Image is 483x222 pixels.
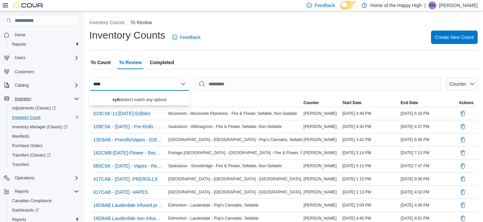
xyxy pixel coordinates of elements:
[399,175,458,183] div: [DATE] 9:56 PM
[12,42,26,47] span: Reports
[459,149,467,157] button: Delete
[459,175,467,183] button: Delete
[7,113,82,122] button: Inventory Count
[12,187,79,195] span: Reports
[93,215,163,222] span: 16D9AB Lauderdale non infused prerolls
[12,105,56,111] span: Adjustments (Classic)
[167,149,302,157] div: Portage [GEOGRAPHIC_DATA] - [GEOGRAPHIC_DATA] - Fire & Flower, Sellable, Non-Sellable
[93,163,163,169] span: 080CSK - [DATE] - Vapes - Recount
[1,81,82,90] button: Catalog
[9,132,79,140] span: Manifests
[304,163,337,169] span: [PERSON_NAME]
[302,99,341,107] button: Counter
[439,1,478,9] p: [PERSON_NAME]
[304,189,337,195] span: [PERSON_NAME]
[9,151,53,159] a: Transfers (Classic)
[7,103,82,113] a: Adjustments (Classic)
[459,100,474,105] span: Actions
[459,136,467,144] button: Delete
[449,81,466,87] span: Counter
[9,151,79,159] span: Transfers (Classic)
[12,187,32,195] button: Reports
[91,108,153,119] button: 033CSK-11/[DATE]-Edibles
[150,56,174,69] span: Completed
[399,188,458,196] div: [DATE] 4:02 PM
[341,162,399,170] div: [DATE] 6:13 PM
[92,97,187,102] p: doesn't match any options
[12,208,39,213] span: Dashboards
[167,175,302,183] div: [GEOGRAPHIC_DATA] - [GEOGRAPHIC_DATA] - [GEOGRAPHIC_DATA], Sellable
[15,69,34,75] span: Customers
[399,123,458,131] div: [DATE] 4:37 PM
[304,216,337,221] span: [PERSON_NAME]
[435,34,474,41] span: Create New Count
[1,66,82,76] button: Customers
[304,124,337,129] span: [PERSON_NAME]
[9,206,42,214] a: Dashboards
[12,95,34,103] button: Inventory
[7,122,82,132] a: Inventory Manager (Classic)
[9,197,54,205] a: Canadian Compliance
[9,123,70,131] a: Inventory Manager (Classic)
[12,54,28,62] button: Users
[119,56,142,69] span: To Review
[12,67,79,76] span: Customers
[459,188,467,196] button: Delete
[167,99,302,107] button: Locations
[7,40,82,49] button: Reports
[341,136,399,144] div: [DATE] 3:42 PM
[93,176,158,182] span: 417CAB - [DATE] -PREROLLS
[12,81,31,89] button: Catalog
[459,162,467,170] button: Delete
[459,123,467,131] button: Delete
[341,99,399,107] button: Start Date
[430,1,435,9] span: KH
[399,109,458,118] div: [DATE] 6:16 PM
[91,200,166,210] button: 16D9AB Lauderdale infused prerolls
[7,196,82,206] button: Canadian Compliance
[9,104,59,112] a: Adjustments (Classic)
[399,136,458,144] div: [DATE] 6:45 PM
[167,109,302,118] div: Moosomin - Moosomin Pipestone - Fire & Flower, Sellable, Non-Sellable
[341,123,399,131] div: [DATE] 4:30 PM
[167,188,302,196] div: [GEOGRAPHIC_DATA] - [GEOGRAPHIC_DATA] - [GEOGRAPHIC_DATA], Sellable
[9,142,45,150] a: Purchase Orders
[167,136,302,144] div: [GEOGRAPHIC_DATA] - [GEOGRAPHIC_DATA] - Pop's Cannabis, Sellable, Non-Sellable
[459,109,467,118] button: Delete
[9,161,79,169] span: Transfers
[9,40,79,48] span: Reports
[180,34,201,41] span: Feedback
[93,149,163,156] span: 162CMB-[DATE]-Flower - Recount - Recount
[15,83,29,88] span: Catalog
[93,189,148,195] span: 417CAB - [DATE] -VAPES
[9,206,79,214] span: Dashboards
[9,114,43,122] a: Inventory Count
[341,175,399,183] div: [DATE] 1:15 PM
[91,161,166,171] button: 080CSK - [DATE] - Vapes - Recount
[304,111,337,116] span: [PERSON_NAME]
[91,122,166,132] button: 109CSK - [DATE] - Pre-Rolls - Recount - Recount
[1,173,82,183] button: Operations
[91,56,111,69] span: To Count
[370,1,422,9] p: Home of the Happy High
[9,40,29,48] a: Reports
[12,198,52,204] span: Canadian Compliance
[12,115,41,120] span: Inventory Count
[195,77,441,91] input: This is a search bar. After typing your query, hit enter to filter the results lower in the page.
[7,206,82,215] a: Dashboards
[399,99,458,107] button: End Date
[7,132,82,141] button: Manifests
[12,81,79,89] span: Catalog
[340,1,358,10] input: Dark Mode
[446,77,478,91] button: Counter
[130,20,152,25] button: To Review
[167,123,302,131] div: Saskatoon - Willowgrove - Fire & Flower, Sellable, Non-Sellable
[304,150,337,156] span: [PERSON_NAME]
[93,202,163,209] span: 16D9AB Lauderdale infused prerolls
[15,96,31,101] span: Inventory
[12,174,79,182] span: Operations
[1,53,82,62] button: Users
[428,1,436,9] div: Kathleen Hess
[180,81,186,87] button: Close list of options
[399,162,458,170] div: [DATE] 7:47 PM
